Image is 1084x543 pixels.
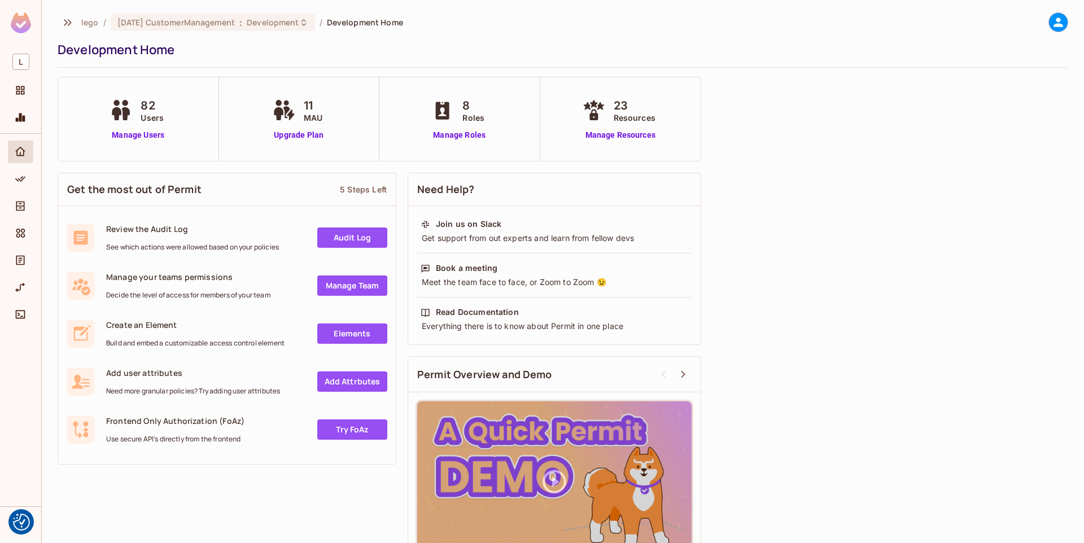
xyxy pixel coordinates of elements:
[107,129,169,141] a: Manage Users
[8,249,33,271] div: Audit Log
[106,415,244,426] span: Frontend Only Authorization (FoAz)
[106,271,270,282] span: Manage your teams permissions
[340,184,387,195] div: 5 Steps Left
[11,12,31,33] img: SReyMgAAAABJRU5ErkJggg==
[421,277,688,288] div: Meet the team face to face, or Zoom to Zoom 😉
[106,387,280,396] span: Need more granular policies? Try adding user attributes
[436,306,519,318] div: Read Documentation
[421,233,688,244] div: Get support from out experts and learn from fellow devs
[106,291,270,300] span: Decide the level of access for members of your team
[327,17,403,28] span: Development Home
[106,243,279,252] span: See which actions were allowed based on your policies
[8,106,33,129] div: Monitoring
[436,218,501,230] div: Join us on Slack
[106,435,244,444] span: Use secure API's directly from the frontend
[614,97,655,114] span: 23
[317,227,387,248] a: Audit Log
[8,141,33,163] div: Home
[421,321,688,332] div: Everything there is to know about Permit in one place
[8,195,33,217] div: Directory
[58,41,1063,58] div: Development Home
[8,222,33,244] div: Elements
[8,168,33,190] div: Policy
[317,371,387,392] a: Add Attrbutes
[8,303,33,326] div: Connect
[141,97,164,114] span: 82
[13,514,30,531] button: Consent Preferences
[239,18,243,27] span: :
[106,367,280,378] span: Add user attributes
[247,17,299,28] span: Development
[417,367,552,382] span: Permit Overview and Demo
[462,112,484,124] span: Roles
[320,17,322,28] li: /
[304,97,322,114] span: 11
[429,129,490,141] a: Manage Roles
[8,79,33,102] div: Projects
[580,129,661,141] a: Manage Resources
[436,262,497,274] div: Book a meeting
[12,54,29,70] span: L
[317,419,387,440] a: Try FoAz
[270,129,328,141] a: Upgrade Plan
[106,339,285,348] span: Build and embed a customizable access control element
[8,514,33,536] div: Help & Updates
[304,112,322,124] span: MAU
[106,224,279,234] span: Review the Audit Log
[417,182,475,196] span: Need Help?
[13,514,30,531] img: Revisit consent button
[67,182,202,196] span: Get the most out of Permit
[141,112,164,124] span: Users
[8,49,33,75] div: Workspace: lego
[462,97,484,114] span: 8
[317,275,387,296] a: Manage Team
[117,17,235,28] span: [DATE] CustomerManagement
[317,323,387,344] a: Elements
[103,17,106,28] li: /
[614,112,655,124] span: Resources
[8,276,33,299] div: URL Mapping
[81,17,99,28] span: the active workspace
[106,319,285,330] span: Create an Element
